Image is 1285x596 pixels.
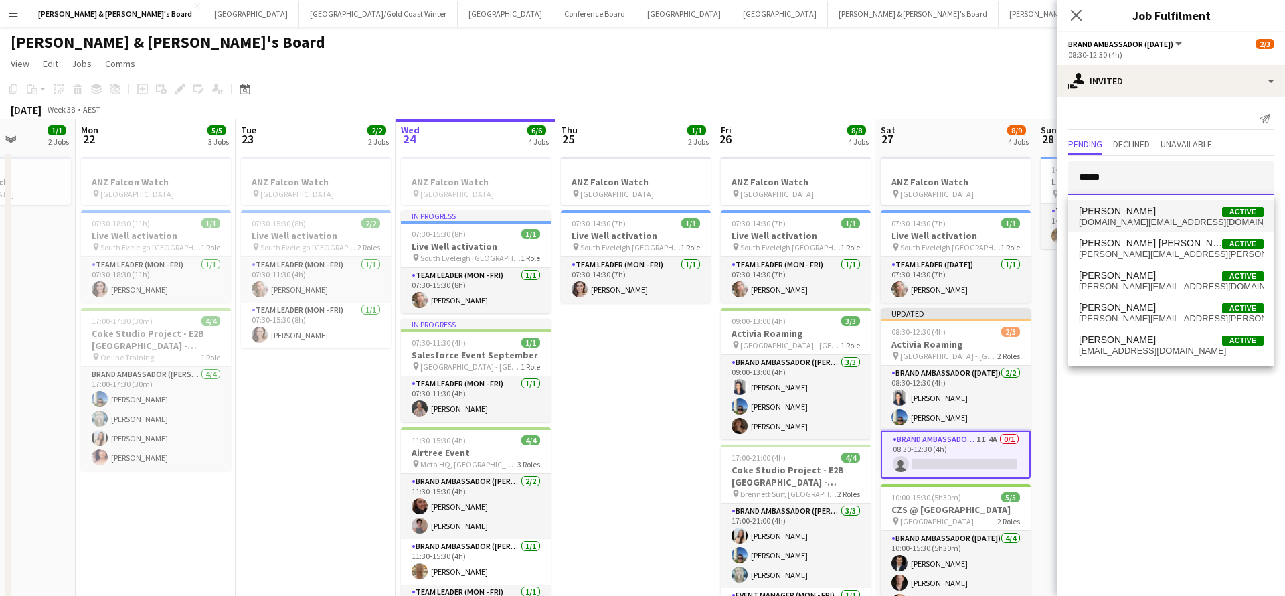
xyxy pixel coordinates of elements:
div: 3 Jobs [208,137,229,147]
app-card-role: Team Leader (Mon - Fri)1/107:30-14:30 (7h)[PERSON_NAME] [721,257,871,303]
div: In progress07:30-11:30 (4h)1/1Salesforce Event September [GEOGRAPHIC_DATA] - [GEOGRAPHIC_DATA]1 R... [401,319,551,422]
span: 1 Role [681,242,700,252]
span: 08:30-12:30 (4h) [891,327,946,337]
app-job-card: Updated08:30-12:30 (4h)2/3Activia Roaming [GEOGRAPHIC_DATA] - [GEOGRAPHIC_DATA]2 RolesBrand Ambas... [881,308,1031,479]
button: [GEOGRAPHIC_DATA] [636,1,732,27]
span: Edit [43,58,58,70]
div: ANZ Falcon Watch [GEOGRAPHIC_DATA] [721,157,871,205]
span: [GEOGRAPHIC_DATA] [100,189,174,199]
div: AEST [83,104,100,115]
span: 1 Role [201,242,220,252]
span: Tue [241,124,256,136]
div: 4 Jobs [1008,137,1029,147]
div: ANZ Falcon Watch [GEOGRAPHIC_DATA] [241,157,391,205]
span: Meta HQ, [GEOGRAPHIC_DATA] [420,459,517,469]
span: South Eveleigh [GEOGRAPHIC_DATA] [260,242,357,252]
span: Fri [721,124,732,136]
span: Active [1222,271,1264,281]
app-card-role: Brand Ambassador ([PERSON_NAME])3/309:00-13:00 (4h)[PERSON_NAME][PERSON_NAME][PERSON_NAME] [721,355,871,439]
app-job-card: 09:00-13:00 (4h)3/3Activia Roaming [GEOGRAPHIC_DATA] - [GEOGRAPHIC_DATA]1 RoleBrand Ambassador ([... [721,308,871,439]
app-card-role: Team Leader ([DATE])1/114:30-18:30 (4h)[PERSON_NAME] [1041,204,1191,249]
span: 1/1 [48,125,66,135]
span: jesse_bridges@icloud.com [1079,281,1264,292]
span: 17:00-21:00 (4h) [732,453,786,463]
span: 07:30-18:30 (11h) [92,218,150,228]
span: jessica.dinis@hotmail.com [1079,249,1264,260]
span: 8/8 [847,125,866,135]
h3: ANZ Falcon Watch [561,176,711,188]
button: [GEOGRAPHIC_DATA] [458,1,553,27]
span: Active [1222,239,1264,249]
app-job-card: In progress07:30-15:30 (8h)1/1Live Well activation South Eveleigh [GEOGRAPHIC_DATA]1 RoleTeam Lea... [401,210,551,313]
div: 2 Jobs [48,137,69,147]
h3: Live Well activation [241,230,391,242]
app-card-role: Team Leader (Mon - Fri)1/107:30-15:30 (8h)[PERSON_NAME] [401,268,551,313]
span: 3/3 [841,316,860,326]
span: South Eveleigh [GEOGRAPHIC_DATA] [100,242,201,252]
h3: ANZ Falcon Watch [241,176,391,188]
div: 08:30-12:30 (4h) [1068,50,1274,60]
app-job-card: 07:30-14:30 (7h)1/1Live Well activation South Eveleigh [GEOGRAPHIC_DATA]1 RoleTeam Leader (Mon - ... [721,210,871,303]
span: Jessica Bernardino Dinis [1079,238,1222,249]
div: 2 Jobs [368,137,389,147]
span: 27 [879,131,895,147]
span: 14:30-18:30 (4h) [1051,165,1106,175]
app-job-card: 07:30-14:30 (7h)1/1Live Well activation South Eveleigh [GEOGRAPHIC_DATA]1 RoleTeam Leader (Mon - ... [561,210,711,303]
span: 2/3 [1256,39,1274,49]
app-card-role: Brand Ambassador ([PERSON_NAME])4/417:00-17:30 (30m)[PERSON_NAME][PERSON_NAME][PERSON_NAME][PERSO... [81,367,231,471]
a: Jobs [66,55,97,72]
div: 14:30-18:30 (4h)1/1Live Well activation South Eveleigh [GEOGRAPHIC_DATA]1 RoleTeam Leader ([DATE]... [1041,157,1191,249]
span: [GEOGRAPHIC_DATA] [580,189,654,199]
h3: Activia Roaming [721,327,871,340]
span: 11:30-15:30 (4h) [412,435,466,445]
span: 4/4 [841,453,860,463]
app-job-card: 17:00-17:30 (30m)4/4Coke Studio Project - E2B [GEOGRAPHIC_DATA] - [GEOGRAPHIC_DATA] - BRIEFING CA... [81,308,231,471]
app-job-card: 07:30-15:30 (8h)2/2Live Well activation South Eveleigh [GEOGRAPHIC_DATA]2 RolesTeam Leader (Mon -... [241,210,391,348]
span: Jessica Trueman [1079,334,1156,346]
a: View [5,55,35,72]
span: Unavailable [1161,139,1212,149]
app-job-card: 07:30-18:30 (11h)1/1Live Well activation South Eveleigh [GEOGRAPHIC_DATA]1 RoleTeam Leader (Mon -... [81,210,231,303]
span: 1/1 [687,125,706,135]
span: 1/1 [841,218,860,228]
div: In progress [401,210,551,221]
a: Edit [37,55,64,72]
app-job-card: ANZ Falcon Watch [GEOGRAPHIC_DATA] [561,157,711,205]
span: 07:30-15:30 (8h) [252,218,306,228]
span: 1/1 [201,218,220,228]
span: 07:30-15:30 (8h) [412,229,466,239]
span: 26 [719,131,732,147]
span: Declined [1113,139,1150,149]
button: [GEOGRAPHIC_DATA] [732,1,828,27]
h3: ANZ Falcon Watch [81,176,231,188]
a: Comms [100,55,141,72]
h3: Salesforce Event September [401,349,551,361]
div: 4 Jobs [528,137,549,147]
app-job-card: ANZ Falcon Watch [GEOGRAPHIC_DATA] [881,157,1031,205]
span: 22 [79,131,98,147]
span: 5/5 [207,125,226,135]
span: Sun [1041,124,1057,136]
span: [GEOGRAPHIC_DATA] - [GEOGRAPHIC_DATA] [740,340,841,350]
h3: ANZ Falcon Watch [881,176,1031,188]
span: 8/9 [1007,125,1026,135]
span: Brand Ambassador (Saturday) [1068,39,1173,49]
h3: Live Well activation [881,230,1031,242]
div: ANZ Falcon Watch [GEOGRAPHIC_DATA] [401,157,551,205]
div: In progress [401,319,551,329]
div: 07:30-14:30 (7h)1/1Live Well activation South Eveleigh [GEOGRAPHIC_DATA]1 RoleTeam Leader ([DATE]... [881,210,1031,303]
app-card-role: Team Leader (Mon - Fri)1/107:30-15:30 (8h)[PERSON_NAME] [241,303,391,348]
span: [GEOGRAPHIC_DATA] - [GEOGRAPHIC_DATA] [420,362,521,372]
span: 1/1 [1001,218,1020,228]
h3: Live Well activation [401,240,551,252]
button: Conference Board [553,1,636,27]
span: Thu [561,124,578,136]
span: South Eveleigh [GEOGRAPHIC_DATA] [900,242,1001,252]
